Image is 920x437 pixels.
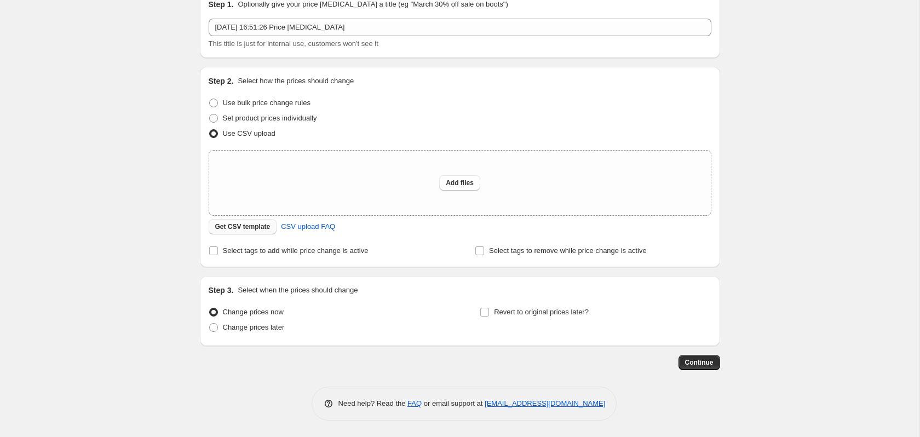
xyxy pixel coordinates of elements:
button: Add files [439,175,480,191]
p: Select how the prices should change [238,76,354,87]
span: Set product prices individually [223,114,317,122]
span: Select tags to remove while price change is active [489,246,647,255]
span: Get CSV template [215,222,271,231]
input: 30% off holiday sale [209,19,711,36]
span: CSV upload FAQ [281,221,335,232]
span: Add files [446,179,474,187]
span: Use CSV upload [223,129,275,137]
span: Need help? Read the [338,399,408,407]
span: Revert to original prices later? [494,308,589,316]
button: Get CSV template [209,219,277,234]
h2: Step 3. [209,285,234,296]
p: Select when the prices should change [238,285,358,296]
span: or email support at [422,399,485,407]
button: Continue [679,355,720,370]
h2: Step 2. [209,76,234,87]
a: CSV upload FAQ [274,218,342,235]
span: Continue [685,358,714,367]
span: Change prices later [223,323,285,331]
a: FAQ [407,399,422,407]
span: This title is just for internal use, customers won't see it [209,39,378,48]
span: Use bulk price change rules [223,99,311,107]
span: Change prices now [223,308,284,316]
a: [EMAIL_ADDRESS][DOMAIN_NAME] [485,399,605,407]
span: Select tags to add while price change is active [223,246,369,255]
